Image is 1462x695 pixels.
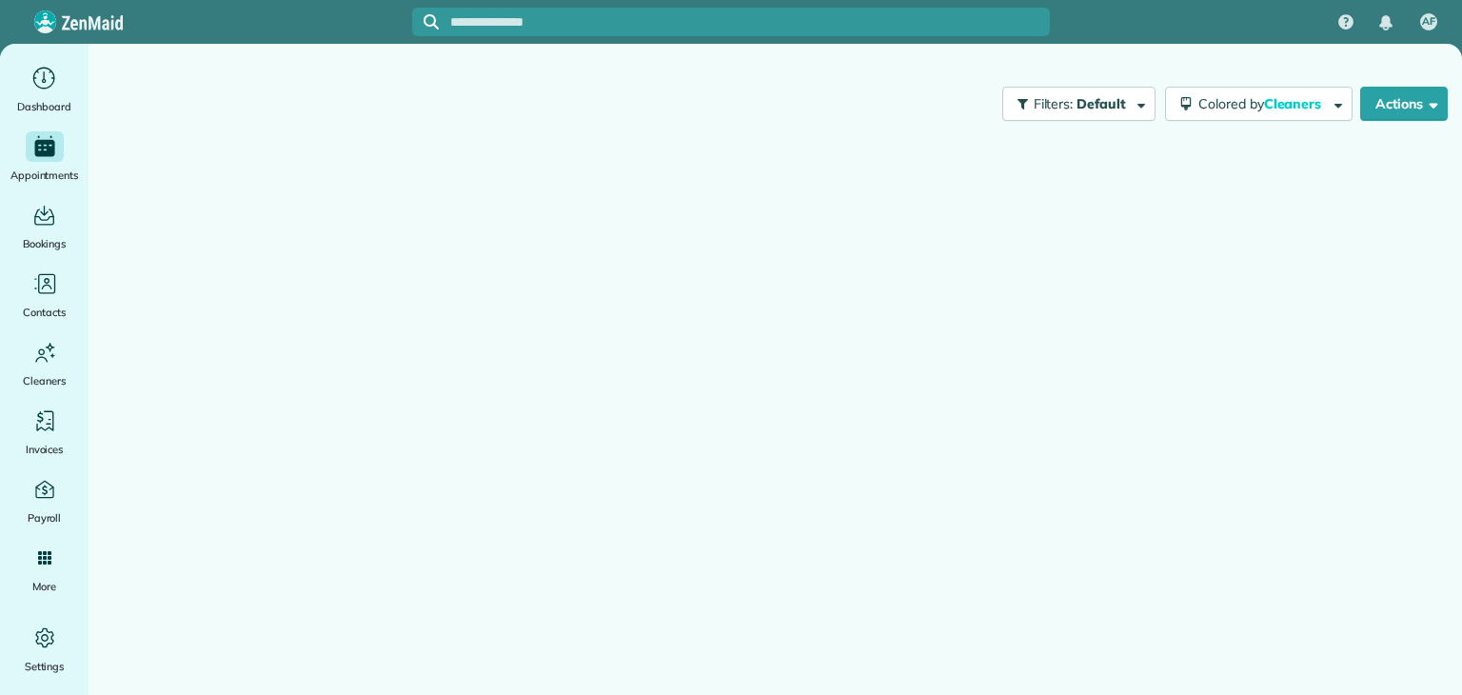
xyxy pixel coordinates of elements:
span: Invoices [26,440,64,459]
button: Filters: Default [1002,87,1156,121]
svg: Focus search [424,14,439,30]
span: Colored by [1198,95,1328,112]
span: Payroll [28,508,62,527]
a: Cleaners [8,337,81,390]
a: Payroll [8,474,81,527]
button: Actions [1360,87,1448,121]
span: Dashboard [17,97,71,116]
a: Dashboard [8,63,81,116]
span: AF [1422,14,1435,30]
span: Default [1077,95,1127,112]
a: Invoices [8,406,81,459]
span: Contacts [23,303,66,322]
span: Cleaners [23,371,66,390]
button: Colored byCleaners [1165,87,1353,121]
span: More [32,577,56,596]
span: Cleaners [1264,95,1325,112]
a: Contacts [8,268,81,322]
a: Filters: Default [993,87,1156,121]
a: Settings [8,623,81,676]
span: Settings [25,657,65,676]
span: Bookings [23,234,67,253]
div: Notifications [1366,2,1406,44]
span: Appointments [10,166,79,185]
span: Filters: [1034,95,1074,112]
a: Appointments [8,131,81,185]
a: Bookings [8,200,81,253]
button: Focus search [412,14,439,30]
